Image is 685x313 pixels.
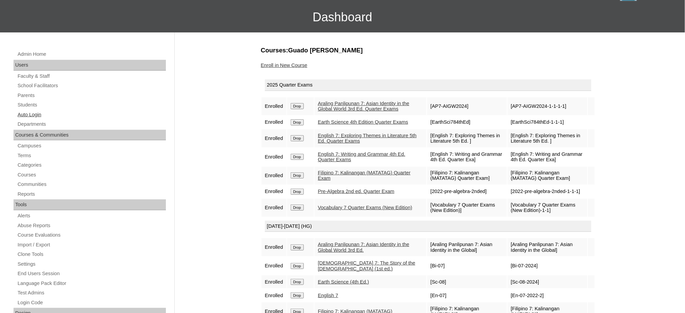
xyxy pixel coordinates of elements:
[261,63,308,68] a: Enroll in New Course
[291,103,304,109] input: Drop
[508,238,587,256] td: [Araling Panlipunan 7: Asian Identity in the Global]
[17,221,166,230] a: Abuse Reports
[14,199,166,210] div: Tools
[508,257,587,275] td: [Bi-07-2024]
[17,111,166,119] a: Auto Login
[262,289,287,302] td: Enrolled
[17,260,166,268] a: Settings
[427,199,507,217] td: [Vocabulary 7 Quarter Exams (New Edition)]
[291,189,304,195] input: Drop
[427,116,507,129] td: [EarthSci784thEd]
[318,133,417,144] a: English 7: Exploring Themes in Literature 5th Ed. Quarter Exams
[262,167,287,185] td: Enrolled
[508,275,587,288] td: [Sc-08-2024]
[508,167,587,185] td: [Filipino 7: Kalinangan (MATATAG) Quarter Exam]
[17,72,166,80] a: Faculty & Staff
[427,129,507,147] td: [English 7: Exploring Themes in Literature 5th Ed. ]
[318,260,415,271] a: [DEMOGRAPHIC_DATA] 7: The Story of the [DEMOGRAPHIC_DATA] (1st ed.)
[427,238,507,256] td: [Araling Panlipunan 7: Asian Identity in the Global]
[508,148,587,166] td: [English 7: Writing and Grammar 4th Ed. Quarter Exa]
[17,50,166,58] a: Admin Home
[262,238,287,256] td: Enrolled
[265,79,591,91] div: 2025 Quarter Exams
[318,189,394,194] a: Pre-Algebra 2nd ed. Quarter Exam
[427,97,507,115] td: [AP7-AIGW2024]
[508,185,587,198] td: [2022-pre-algebra-2nded-1-1-1]
[17,120,166,128] a: Departments
[17,289,166,297] a: Test Admins
[318,293,338,298] a: English 7
[318,242,410,253] a: Araling Panlipunan 7: Asian Identity in the Global World 3rd Ed.
[262,148,287,166] td: Enrolled
[427,185,507,198] td: [2022-pre-algebra-2nded]
[262,199,287,217] td: Enrolled
[17,151,166,160] a: Terms
[14,130,166,141] div: Courses & Communities
[3,2,682,32] h3: Dashboard
[17,142,166,150] a: Campuses
[291,244,304,250] input: Drop
[265,221,591,232] div: [DATE]-[DATE] (HG)
[318,205,412,210] a: Vocabulary 7 Quarter Exams (New Edition)
[17,190,166,198] a: Reports
[17,180,166,189] a: Communities
[318,151,406,163] a: English 7: Writing and Grammar 4th Ed. Quarter Exams
[508,97,587,115] td: [AP7-AIGW2024-1-1-1-1]
[318,279,369,285] a: Earth Science (4th Ed.)
[427,257,507,275] td: [Bi-07]
[291,135,304,141] input: Drop
[508,116,587,129] td: [EarthSci784thEd-1-1-1]
[17,91,166,100] a: Parents
[262,129,287,147] td: Enrolled
[17,279,166,288] a: Language Pack Editor
[291,292,304,298] input: Drop
[427,167,507,185] td: [Filipino 7: Kalinangan (MATATAG) Quarter Exam]
[427,289,507,302] td: [En-07]
[262,97,287,115] td: Enrolled
[17,81,166,90] a: School Facilitators
[508,199,587,217] td: [Vocabulary 7 Quarter Exams (New Edition)-1-1]
[17,171,166,179] a: Courses
[318,119,408,125] a: Earth Science 4th Edition Quarter Exams
[17,161,166,169] a: Categories
[262,275,287,288] td: Enrolled
[318,170,411,181] a: Filipino 7: Kalinangan (MATATAG) Quarter Exam
[17,212,166,220] a: Alerts
[262,257,287,275] td: Enrolled
[508,129,587,147] td: [English 7: Exploring Themes in Literature 5th Ed. ]
[17,250,166,259] a: Clone Tools
[17,298,166,307] a: Login Code
[262,185,287,198] td: Enrolled
[17,231,166,239] a: Course Evaluations
[427,148,507,166] td: [English 7: Writing and Grammar 4th Ed. Quarter Exa]
[291,119,304,125] input: Drop
[14,60,166,71] div: Users
[17,269,166,278] a: End Users Session
[17,101,166,109] a: Students
[291,279,304,285] input: Drop
[17,241,166,249] a: Import / Export
[261,46,595,55] h3: Courses:Guado [PERSON_NAME]
[427,275,507,288] td: [Sc-08]
[508,289,587,302] td: [En-07-2022-2]
[262,116,287,129] td: Enrolled
[318,101,410,112] a: Araling Panlipunan 7: Asian Identity in the Global World 3rd Ed. Quarter Exams
[291,263,304,269] input: Drop
[291,172,304,178] input: Drop
[291,154,304,160] input: Drop
[291,204,304,211] input: Drop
